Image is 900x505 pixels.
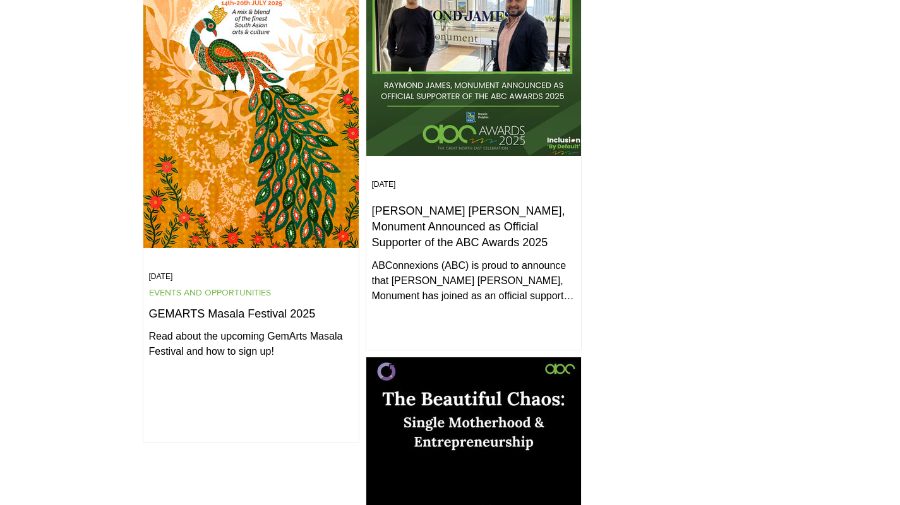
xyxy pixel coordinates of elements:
[149,272,173,281] span: Jun 12
[372,203,575,251] a: [PERSON_NAME] [PERSON_NAME], Monument Announced as Official Supporter of the ABC Awards 2025
[372,180,396,189] span: Apr 30
[372,258,575,304] div: ABConnexions (ABC) is proud to announce that [PERSON_NAME] [PERSON_NAME], Monument has joined as ...
[149,306,353,322] a: GEMARTS Masala Festival 2025
[149,329,353,359] div: Read about the upcoming GemArts Masala Festival and how to sign up!
[149,287,271,298] a: EVENTS AND OPPORTUNITIES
